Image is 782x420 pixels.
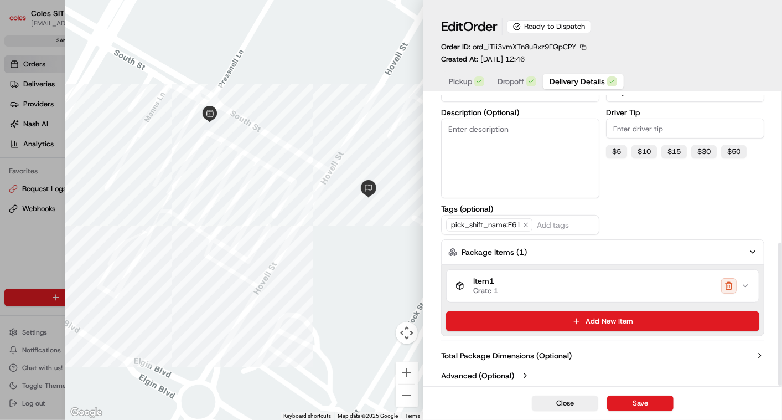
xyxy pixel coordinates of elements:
[110,187,134,196] span: Pylon
[532,396,598,411] button: Close
[396,362,418,384] button: Zoom in
[283,412,331,420] button: Keyboard shortcuts
[463,18,498,35] span: Order
[661,145,687,158] button: $15
[441,350,572,361] label: Total Package Dimensions (Optional)
[606,145,627,158] button: $5
[11,161,20,170] div: 📗
[29,71,183,83] input: Clear
[691,145,717,158] button: $30
[480,54,525,64] span: [DATE] 12:46
[7,156,89,176] a: 📗Knowledge Base
[631,145,657,158] button: $10
[507,20,591,33] div: Ready to Dispatch
[38,105,182,116] div: Start new chat
[22,160,85,171] span: Knowledge Base
[550,76,605,87] span: Delivery Details
[606,119,764,139] input: Enter driver tip
[446,218,532,232] span: pick_shift_name:E61
[68,406,105,420] a: Open this area in Google Maps (opens a new window)
[473,286,498,295] span: Crate 1
[11,44,201,62] p: Welcome 👋
[105,160,178,171] span: API Documentation
[721,145,747,158] button: $50
[446,311,759,331] button: Add New Item
[498,76,524,87] span: Dropoff
[606,109,764,116] label: Driver Tip
[405,413,420,419] a: Terms
[11,105,31,125] img: 1736555255976-a54dd68f-1ca7-489b-9aae-adbdc363a1c4
[441,109,599,116] label: Description (Optional)
[396,385,418,407] button: Zoom out
[441,205,599,213] label: Tags (optional)
[535,218,594,232] input: Add tags
[441,370,764,381] button: Advanced (Optional)
[188,109,201,122] button: Start new chat
[441,370,514,381] label: Advanced (Optional)
[338,413,398,419] span: Map data ©2025 Google
[441,42,576,52] p: Order ID:
[441,18,498,35] h1: Edit
[78,187,134,196] a: Powered byPylon
[89,156,182,176] a: 💻API Documentation
[447,270,759,302] button: Item1Crate 1
[449,76,472,87] span: Pickup
[441,239,764,265] button: Package Items (1)
[38,116,140,125] div: We're available if you need us!
[462,247,527,258] label: Package Items ( 1 )
[441,350,764,361] button: Total Package Dimensions (Optional)
[11,11,33,33] img: Nash
[607,396,674,411] button: Save
[68,406,105,420] img: Google
[473,42,576,52] span: ord_iTii3vmXTn8uRxz9FQpCPY
[94,161,102,170] div: 💻
[396,322,418,344] button: Map camera controls
[473,276,498,286] span: Item 1
[441,54,525,64] p: Created At:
